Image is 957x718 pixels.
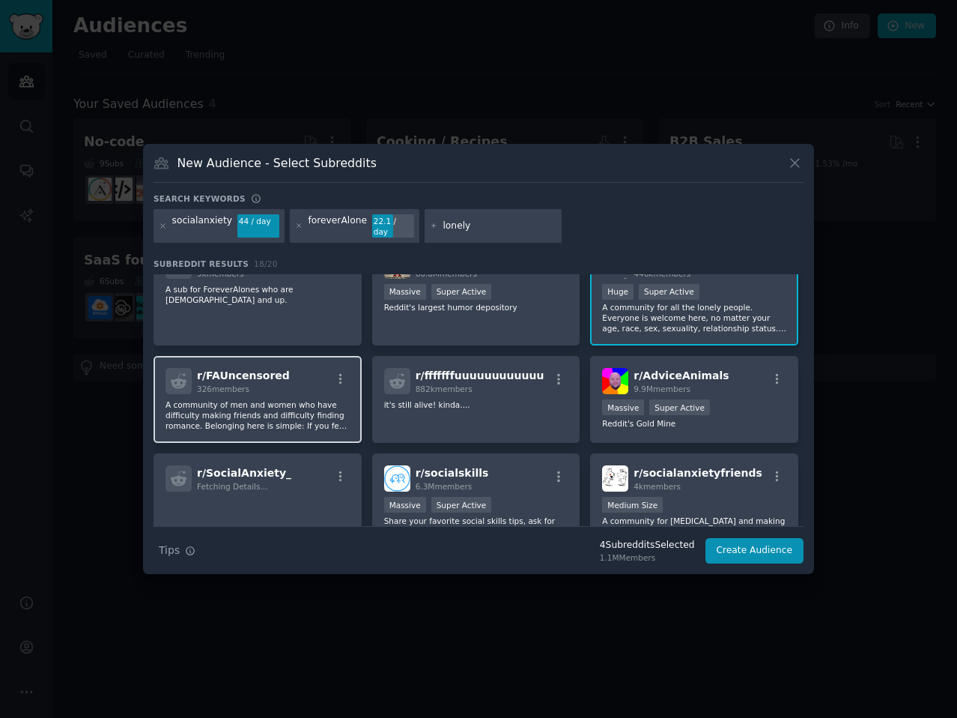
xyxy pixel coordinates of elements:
[237,214,279,228] div: 44 / day
[254,259,278,268] span: 18 / 20
[705,538,804,564] button: Create Audience
[165,399,350,431] p: A community of men and women who have difficulty making friends and difficulty finding romance. B...
[154,193,246,204] h3: Search keywords
[384,465,410,492] img: socialskills
[197,369,290,381] span: r/ FAUncensored
[600,539,695,552] div: 4 Subreddit s Selected
[416,384,473,393] span: 882k members
[416,369,544,381] span: r/ fffffffuuuuuuuuuuuu
[634,369,729,381] span: r/ AdviceAnimals
[159,543,180,558] span: Tips
[602,368,628,394] img: AdviceAnimals
[634,467,762,479] span: r/ socialanxietyfriends
[416,482,473,491] span: 6.3M members
[384,497,426,513] div: Massive
[602,465,628,492] img: socialanxietyfriends
[634,384,690,393] span: 9.9M members
[602,516,786,537] p: A community for [MEDICAL_DATA] and making friends
[600,552,695,563] div: 1.1M Members
[165,284,350,305] p: A sub for ForeverAlones who are [DEMOGRAPHIC_DATA] and up.
[384,516,568,547] p: Share your favorite social skills tips, ask for advice, or offer encouragement to others on their...
[602,284,634,300] div: Huge
[172,214,232,238] div: socialanxiety
[443,220,556,233] input: New Keyword
[177,155,377,171] h3: New Audience - Select Subreddits
[649,399,710,415] div: Super Active
[431,284,492,300] div: Super Active
[154,259,249,269] span: Subreddit Results
[602,302,786,334] p: A community for all the lonely people. Everyone is welcome here, no matter your age, race, sex, s...
[154,537,201,564] button: Tips
[602,399,644,415] div: Massive
[602,497,663,513] div: Medium Size
[197,384,249,393] span: 326 members
[602,418,786,429] p: Reddit's Gold Mine
[639,284,699,300] div: Super Active
[384,399,568,410] p: it's still alive! kinda....
[384,284,426,300] div: Massive
[372,214,414,238] div: 22.1 / day
[416,467,489,479] span: r/ socialskills
[308,214,367,238] div: foreverAlone
[197,482,267,491] span: Fetching Details...
[384,302,568,313] p: Reddit's largest humor depository
[634,482,681,491] span: 4k members
[197,467,291,479] span: r/ SocialAnxiety_
[431,497,492,513] div: Super Active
